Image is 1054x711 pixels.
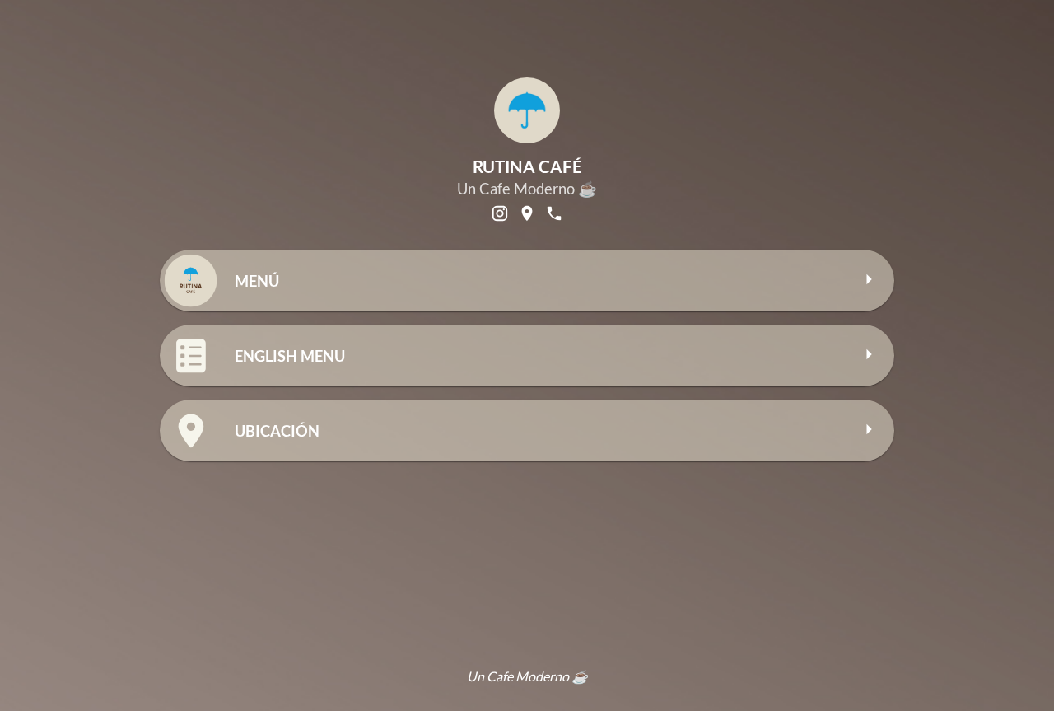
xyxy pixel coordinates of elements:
[140,668,914,685] p: Un Cafe Moderno ☕️
[543,202,566,225] a: social-link-PHONE
[235,347,850,365] h2: ENGLISH MENU
[235,272,850,290] h2: MENÚ
[488,202,511,225] a: social-link-INSTAGRAM
[457,180,597,199] p: Un Cafe Moderno ☕
[235,422,850,440] h2: UBICACIÓN
[515,202,539,225] a: social-link-GOOGLE_LOCATION
[457,157,597,176] h1: RUTINA CAFÉ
